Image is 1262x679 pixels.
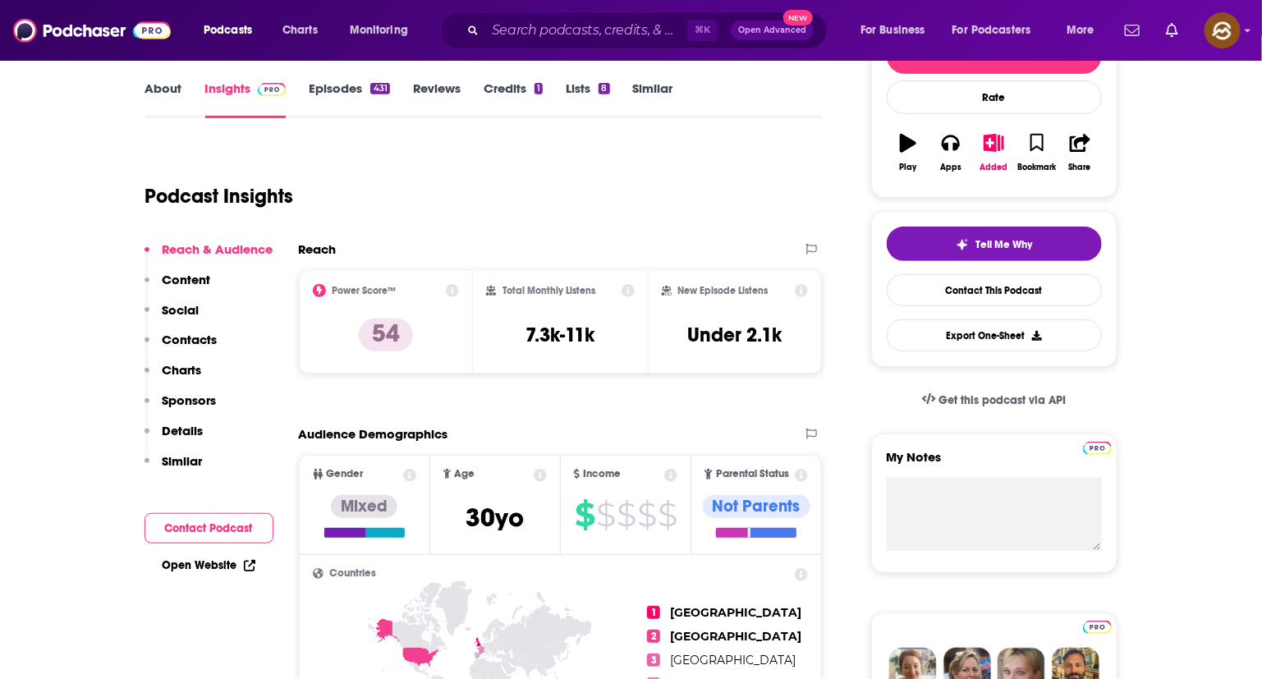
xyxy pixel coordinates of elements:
button: open menu [338,17,429,44]
span: Logged in as hey85204 [1205,12,1241,48]
span: $ [658,502,677,528]
a: Pro website [1083,439,1112,455]
a: About [145,80,182,118]
h3: Under 2.1k [688,323,782,347]
div: Bookmark [1017,163,1056,172]
p: Sponsors [163,392,217,408]
span: ⌘ K [687,20,718,41]
button: Share [1058,123,1101,182]
button: Content [145,272,211,302]
button: open menu [192,17,273,44]
button: Contact Podcast [145,513,273,544]
button: Reach & Audience [145,241,273,272]
p: Details [163,423,204,438]
span: 2 [647,630,660,643]
div: Mixed [331,495,397,518]
a: Episodes431 [309,80,389,118]
span: 30 yo [466,502,524,534]
button: Similar [145,453,203,484]
p: 54 [359,319,413,351]
p: Reach & Audience [163,241,273,257]
a: Credits1 [484,80,543,118]
span: Podcasts [204,19,252,42]
div: Added [980,163,1008,172]
h2: Total Monthly Listens [503,285,595,296]
span: Tell Me Why [975,238,1032,251]
button: open menu [942,17,1055,44]
p: Charts [163,362,202,378]
button: open menu [849,17,946,44]
h2: Reach [299,241,337,257]
a: Pro website [1083,618,1112,634]
a: Show notifications dropdown [1159,16,1185,44]
h2: New Episode Listens [678,285,769,296]
span: 3 [647,654,660,667]
a: InsightsPodchaser Pro [205,80,287,118]
button: Sponsors [145,392,217,423]
a: Get this podcast via API [909,380,1080,420]
a: Show notifications dropdown [1118,16,1146,44]
span: $ [575,502,594,528]
span: Age [454,469,475,479]
button: Show profile menu [1205,12,1241,48]
span: Open Advanced [738,26,806,34]
h1: Podcast Insights [145,184,294,209]
p: Similar [163,453,203,469]
span: Get this podcast via API [938,393,1066,407]
h2: Audience Demographics [299,426,448,442]
div: Rate [887,80,1102,114]
span: $ [617,502,636,528]
button: open menu [1055,17,1115,44]
p: Contacts [163,332,218,347]
button: tell me why sparkleTell Me Why [887,227,1102,261]
a: Similar [633,80,673,118]
span: Income [583,469,621,479]
img: Podchaser Pro [258,83,287,96]
p: Content [163,272,211,287]
button: Bookmark [1016,123,1058,182]
span: Countries [330,568,377,579]
a: Open Website [163,558,255,572]
button: Contacts [145,332,218,362]
span: [GEOGRAPHIC_DATA] [670,629,801,644]
a: Reviews [413,80,461,118]
span: Charts [282,19,318,42]
span: Parental Status [716,469,789,479]
div: Share [1069,163,1091,172]
div: Apps [940,163,961,172]
button: Added [972,123,1015,182]
span: [GEOGRAPHIC_DATA] [670,605,801,620]
p: Social [163,302,200,318]
input: Search podcasts, credits, & more... [485,17,687,44]
span: 1 [647,606,660,619]
img: Podchaser - Follow, Share and Rate Podcasts [13,15,171,46]
a: Contact This Podcast [887,274,1102,306]
label: My Notes [887,449,1102,478]
div: 8 [599,83,609,94]
button: Apps [929,123,972,182]
button: Details [145,423,204,453]
img: User Profile [1205,12,1241,48]
img: tell me why sparkle [956,238,969,251]
span: Gender [327,469,364,479]
div: Play [899,163,916,172]
span: For Podcasters [952,19,1031,42]
span: For Business [860,19,925,42]
button: Play [887,123,929,182]
span: [GEOGRAPHIC_DATA] [670,653,796,668]
button: Charts [145,362,202,392]
a: Charts [272,17,328,44]
h3: 7.3k-11k [525,323,594,347]
button: Open AdvancedNew [731,21,814,40]
span: New [783,10,813,25]
div: Not Parents [703,495,810,518]
span: Monitoring [350,19,408,42]
img: Podchaser Pro [1083,621,1112,634]
span: More [1067,19,1094,42]
div: Search podcasts, credits, & more... [456,11,843,49]
span: $ [596,502,615,528]
img: Podchaser Pro [1083,442,1112,455]
a: Lists8 [566,80,609,118]
span: $ [637,502,656,528]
